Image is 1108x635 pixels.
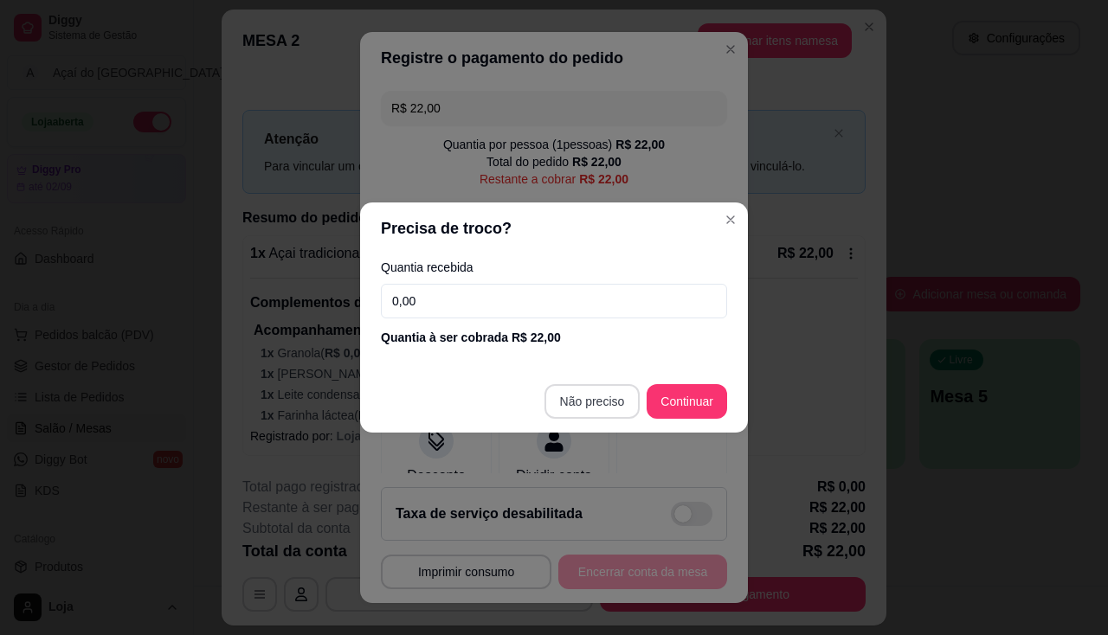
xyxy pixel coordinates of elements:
[381,261,727,273] label: Quantia recebida
[381,329,727,346] div: Quantia à ser cobrada R$ 22,00
[360,202,748,254] header: Precisa de troco?
[544,384,641,419] button: Não preciso
[647,384,727,419] button: Continuar
[717,206,744,234] button: Close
